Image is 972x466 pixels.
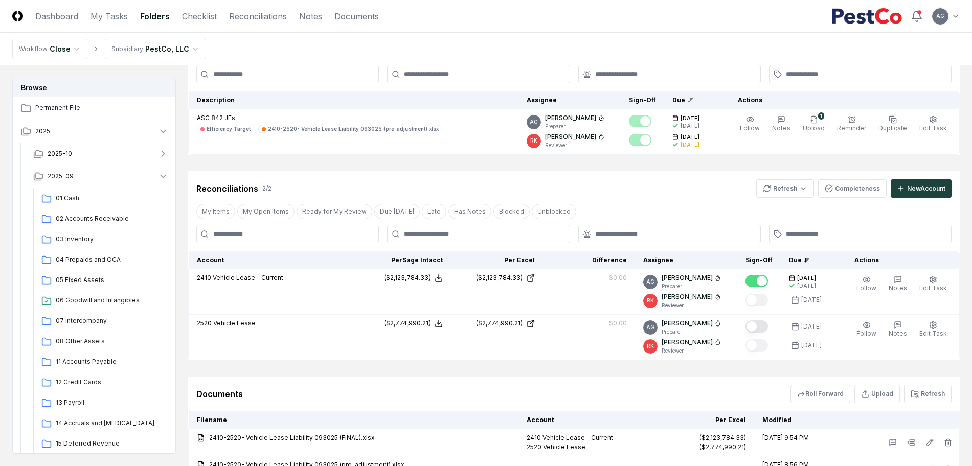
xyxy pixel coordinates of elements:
[37,271,168,290] a: 05 Fixed Assets
[476,273,523,283] div: ($2,123,784.33)
[904,385,952,403] button: Refresh
[56,255,164,264] span: 04 Prepaids and OCA
[13,78,175,97] h3: Browse
[635,251,737,269] th: Assignee
[629,115,651,127] button: Mark complete
[37,333,168,351] a: 08 Other Assets
[790,385,850,403] button: Roll Forward
[37,251,168,269] a: 04 Prepaids and OCA
[13,120,176,143] button: 2025
[887,273,909,295] button: Notes
[35,127,50,136] span: 2025
[609,273,627,283] div: $0.00
[189,91,519,109] th: Description
[907,184,945,193] div: New Account
[876,113,909,135] button: Duplicate
[197,113,442,123] p: ASC 842 JEs
[196,182,258,195] div: Reconciliations
[621,91,664,109] th: Sign-Off
[182,10,217,22] a: Checklist
[297,204,372,219] button: Ready for My Review
[797,282,816,290] div: [DATE]
[111,44,143,54] div: Subsidiary
[745,320,768,333] button: Mark complete
[37,230,168,249] a: 03 Inventory
[672,96,713,105] div: Due
[917,113,949,135] button: Edit Task
[197,433,510,442] a: 2410-2520- Vehicle Lease Liability 093025 (FINAL).xlsx
[754,429,842,456] td: [DATE] 9:54 PM
[37,292,168,310] a: 06 Goodwill and Intangibles
[384,273,443,283] button: ($2,123,784.33)
[197,255,351,265] div: Account
[770,113,793,135] button: Notes
[56,337,164,346] span: 08 Other Assets
[56,194,164,203] span: 01 Cash
[37,312,168,331] a: 07 Intercompany
[740,124,760,132] span: Follow
[530,118,538,126] span: AG
[37,435,168,453] a: 15 Deferred Revenue
[213,319,256,327] span: Vehicle Lease
[681,141,699,149] div: [DATE]
[662,283,721,290] p: Preparer
[25,143,176,165] button: 2025-10
[854,319,878,340] button: Follow
[262,184,272,193] div: 2 / 2
[35,103,168,112] span: Permanent File
[917,273,949,295] button: Edit Task
[37,374,168,392] a: 12 Credit Cards
[196,204,235,219] button: My Items
[189,411,519,429] th: Filename
[56,214,164,223] span: 02 Accounts Receivable
[258,125,442,133] a: 2410-2520- Vehicle Lease Liability 093025 (pre-adjustment).xlsx
[140,10,170,22] a: Folders
[476,319,523,328] div: ($2,774,990.21)
[662,338,713,347] p: [PERSON_NAME]
[459,273,535,283] a: ($2,123,784.33)
[37,190,168,208] a: 01 Cash
[530,137,537,145] span: RK
[48,172,74,181] span: 2025-09
[789,255,830,265] div: Due
[629,134,651,146] button: Mark complete
[543,251,635,269] th: Difference
[25,165,176,188] button: 2025-09
[681,122,699,130] div: [DATE]
[801,322,822,331] div: [DATE]
[334,10,379,22] a: Documents
[384,273,431,283] div: ($2,123,784.33)
[919,330,947,337] span: Edit Task
[837,124,866,132] span: Reminder
[493,204,530,219] button: Blocked
[459,319,535,328] a: ($2,774,990.21)
[681,114,699,122] span: [DATE]
[919,124,947,132] span: Edit Task
[745,275,768,287] button: Mark complete
[384,319,443,328] button: ($2,774,990.21)
[818,179,887,198] button: Completeness
[545,142,604,149] p: Reviewer
[662,347,721,355] p: Reviewer
[229,10,287,22] a: Reconciliations
[197,274,211,282] span: 2410
[646,323,654,331] span: AG
[609,319,627,328] div: $0.00
[737,251,781,269] th: Sign-Off
[887,319,909,340] button: Notes
[803,124,825,132] span: Upload
[299,10,322,22] a: Notes
[532,204,576,219] button: Unblocked
[37,414,168,433] a: 14 Accruals and [MEDICAL_DATA]
[662,301,721,309] p: Reviewer
[359,251,451,269] th: Per Sage Intacct
[772,124,790,132] span: Notes
[545,113,596,123] p: [PERSON_NAME]
[527,442,654,452] div: 2520 Vehicle Lease
[662,328,721,336] p: Preparer
[56,275,164,285] span: 05 Fixed Assets
[931,7,950,26] button: AG
[646,278,654,286] span: AG
[756,179,814,198] button: Refresh
[878,124,907,132] span: Duplicate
